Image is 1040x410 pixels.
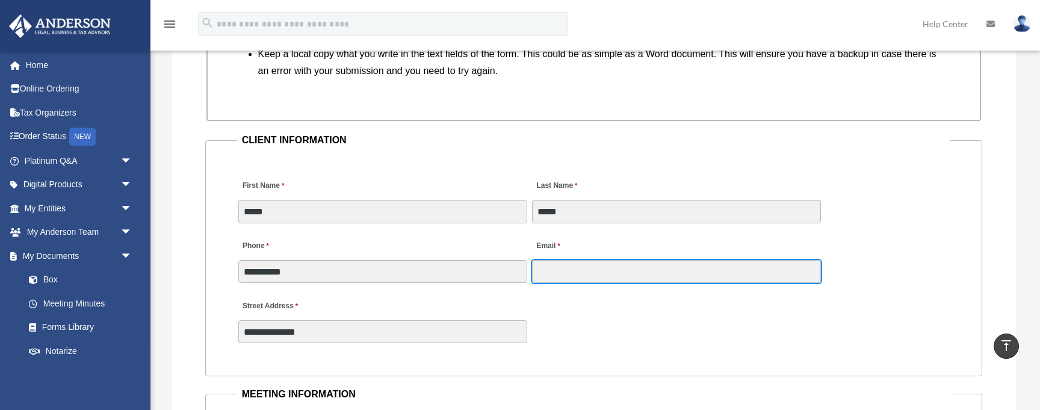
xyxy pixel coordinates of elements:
[120,196,144,221] span: arrow_drop_down
[5,14,114,38] img: Anderson Advisors Platinum Portal
[237,132,951,149] legend: CLIENT INFORMATION
[17,315,150,340] a: Forms Library
[8,220,150,244] a: My Anderson Teamarrow_drop_down
[994,334,1019,359] a: vertical_align_top
[17,291,144,315] a: Meeting Minutes
[17,268,150,292] a: Box
[8,244,150,268] a: My Documentsarrow_drop_down
[8,149,150,173] a: Platinum Q&Aarrow_drop_down
[162,17,177,31] i: menu
[201,16,214,30] i: search
[120,363,144,388] span: arrow_drop_down
[69,128,96,146] div: NEW
[8,173,150,197] a: Digital Productsarrow_drop_down
[238,298,353,314] label: Street Address
[17,339,150,363] a: Notarize
[237,386,951,403] legend: MEETING INFORMATION
[238,238,272,255] label: Phone
[8,53,150,77] a: Home
[120,220,144,245] span: arrow_drop_down
[258,46,939,79] li: Keep a local copy what you write in the text fields of the form. This could be as simple as a Wor...
[532,238,563,255] label: Email
[8,125,150,149] a: Order StatusNEW
[120,173,144,197] span: arrow_drop_down
[999,338,1014,353] i: vertical_align_top
[532,178,580,194] label: Last Name
[8,101,150,125] a: Tax Organizers
[8,363,150,387] a: Online Learningarrow_drop_down
[8,196,150,220] a: My Entitiesarrow_drop_down
[1013,15,1031,33] img: User Pic
[8,77,150,101] a: Online Ordering
[238,178,287,194] label: First Name
[162,21,177,31] a: menu
[120,244,144,269] span: arrow_drop_down
[120,149,144,173] span: arrow_drop_down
